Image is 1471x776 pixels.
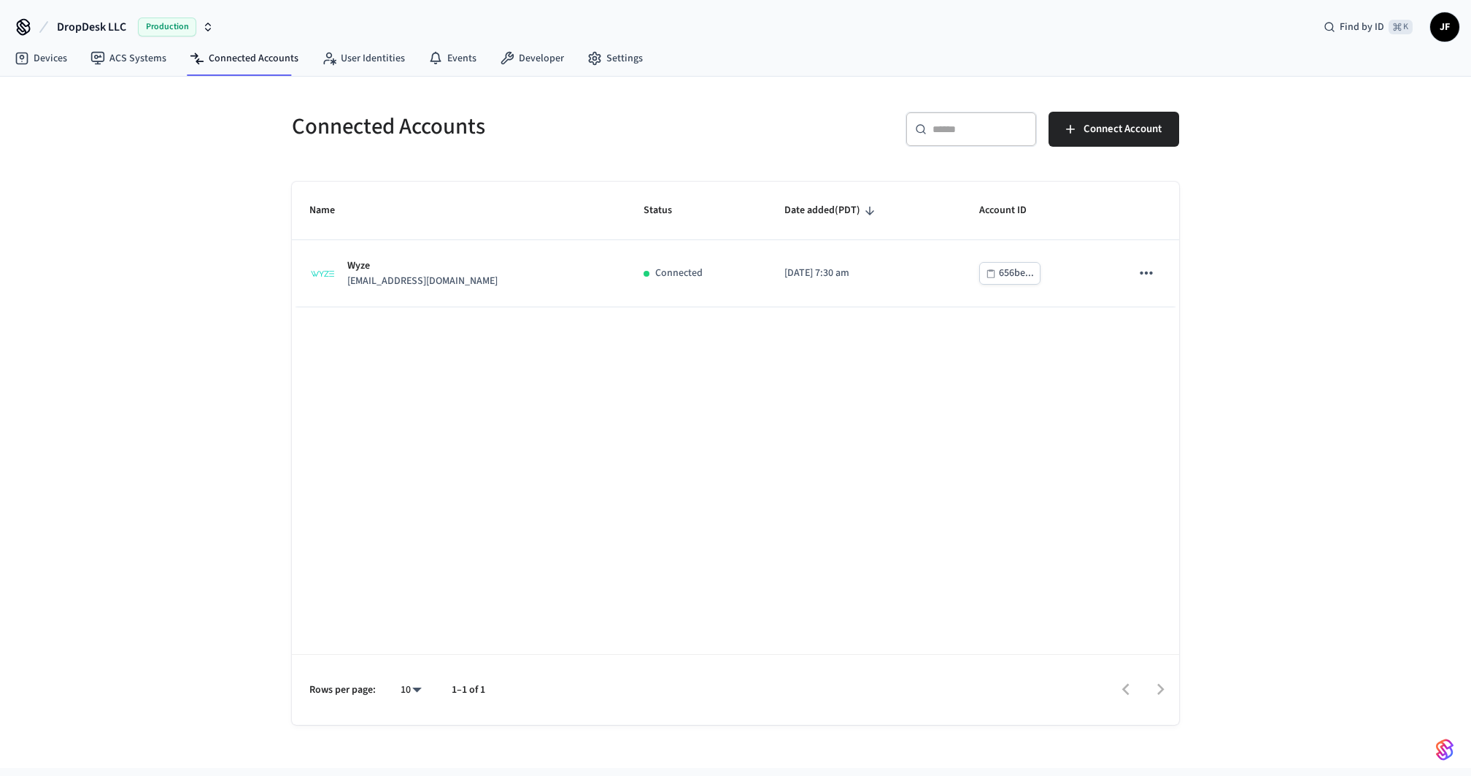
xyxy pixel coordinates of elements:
[310,45,417,72] a: User Identities
[417,45,488,72] a: Events
[644,199,691,222] span: Status
[292,182,1179,307] table: sticky table
[1340,20,1384,34] span: Find by ID
[309,261,336,287] img: Wyze Logo, Square
[999,264,1034,283] div: 656be...
[309,199,354,222] span: Name
[178,45,310,72] a: Connected Accounts
[1389,20,1413,34] span: ⌘ K
[1312,14,1424,40] div: Find by ID⌘ K
[655,266,703,281] p: Connected
[488,45,576,72] a: Developer
[979,199,1046,222] span: Account ID
[79,45,178,72] a: ACS Systems
[1436,738,1453,761] img: SeamLogoGradient.69752ec5.svg
[452,683,485,698] p: 1–1 of 1
[393,680,428,701] div: 10
[1430,12,1459,42] button: JF
[292,112,727,142] h5: Connected Accounts
[347,274,498,289] p: [EMAIL_ADDRESS][DOMAIN_NAME]
[347,258,498,274] p: Wyze
[1432,14,1458,40] span: JF
[979,262,1040,285] button: 656be...
[57,18,126,36] span: DropDesk LLC
[3,45,79,72] a: Devices
[784,266,944,281] p: [DATE] 7:30 am
[784,199,879,222] span: Date added(PDT)
[138,18,196,37] span: Production
[1049,112,1179,147] button: Connect Account
[309,683,376,698] p: Rows per page:
[576,45,655,72] a: Settings
[1084,120,1162,139] span: Connect Account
